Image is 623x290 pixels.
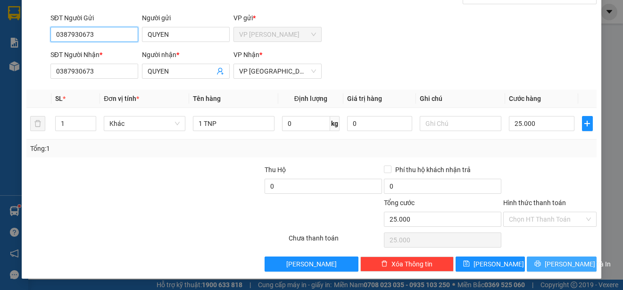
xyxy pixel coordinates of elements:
[193,116,274,131] input: VD: Bàn, Ghế
[265,166,286,174] span: Thu Hộ
[216,67,224,75] span: user-add
[381,260,388,268] span: delete
[384,199,415,207] span: Tổng cước
[142,50,230,60] div: Người nhận
[391,165,474,175] span: Phí thu hộ khách nhận trả
[360,257,454,272] button: deleteXóa Thông tin
[233,13,321,23] div: VP gửi
[50,50,138,60] div: SĐT Người Nhận
[233,51,259,58] span: VP Nhận
[91,31,188,42] div: THAO
[294,95,327,102] span: Định lượng
[55,95,63,102] span: SL
[91,42,188,55] div: 0933171013
[265,257,358,272] button: [PERSON_NAME]
[347,95,382,102] span: Giá trị hàng
[142,13,230,23] div: Người gửi
[8,31,84,42] div: ANH HAI
[7,61,86,72] div: 80.000
[347,116,413,131] input: 0
[582,120,592,127] span: plus
[239,27,316,41] span: VP Cao Tốc
[286,259,337,269] span: [PERSON_NAME]
[8,42,84,55] div: 0797479338
[391,259,432,269] span: Xóa Thông tin
[288,233,383,249] div: Chưa thanh toán
[91,8,188,31] div: VP [GEOGRAPHIC_DATA]
[8,8,84,31] div: VP [PERSON_NAME]
[509,95,541,102] span: Cước hàng
[527,257,597,272] button: printer[PERSON_NAME] và In
[582,116,593,131] button: plus
[7,62,42,72] span: Cước rồi :
[91,9,113,19] span: Nhận:
[239,64,316,78] span: VP Sài Gòn
[50,13,138,23] div: SĐT Người Gửi
[104,95,139,102] span: Đơn vị tính
[463,260,470,268] span: save
[30,143,241,154] div: Tổng: 1
[545,259,611,269] span: [PERSON_NAME] và In
[473,259,524,269] span: [PERSON_NAME]
[534,260,541,268] span: printer
[30,116,45,131] button: delete
[330,116,340,131] span: kg
[420,116,501,131] input: Ghi Chú
[503,199,566,207] label: Hình thức thanh toán
[416,90,505,108] th: Ghi chú
[8,9,23,19] span: Gửi:
[456,257,525,272] button: save[PERSON_NAME]
[193,95,221,102] span: Tên hàng
[109,116,180,131] span: Khác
